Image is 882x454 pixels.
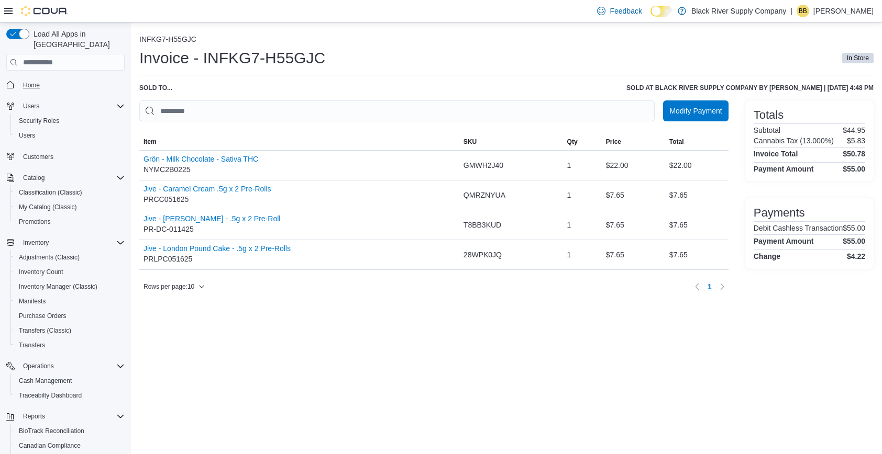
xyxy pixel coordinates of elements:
[19,253,80,262] span: Adjustments (Classic)
[665,244,729,265] div: $7.65
[19,172,125,184] span: Catalog
[19,117,59,125] span: Security Roles
[2,359,129,373] button: Operations
[19,360,58,372] button: Operations
[847,137,865,145] p: $5.83
[15,186,125,199] span: Classification (Classic)
[754,126,780,134] h6: Subtotal
[665,133,729,150] button: Total
[691,278,729,295] nav: Pagination for table: MemoryTable from EuiInMemoryTable
[15,324,75,337] a: Transfers (Classic)
[15,186,86,199] a: Classification (Classic)
[563,244,602,265] div: 1
[15,129,125,142] span: Users
[799,5,807,17] span: BB
[15,310,125,322] span: Purchase Orders
[19,100,125,112] span: Users
[15,215,125,228] span: Promotions
[10,113,129,128] button: Security Roles
[19,203,77,211] span: My Catalog (Classic)
[708,281,712,292] span: 1
[10,309,129,323] button: Purchase Orders
[15,374,125,387] span: Cash Management
[651,6,672,17] input: Dark Mode
[703,278,716,295] ul: Pagination for table: MemoryTable from EuiInMemoryTable
[703,278,716,295] button: Page 1 of 1
[21,6,68,16] img: Cova
[563,185,602,206] div: 1
[15,251,125,264] span: Adjustments (Classic)
[754,237,814,245] h4: Payment Amount
[23,174,45,182] span: Catalog
[464,159,503,172] span: GMWH2J40
[10,250,129,265] button: Adjustments (Classic)
[459,133,563,150] button: SKU
[139,133,459,150] button: Item
[139,280,209,293] button: Rows per page:10
[843,237,865,245] h4: $55.00
[19,297,46,305] span: Manifests
[754,137,834,145] h6: Cannabis Tax (13.000%)
[626,84,874,92] h6: Sold at Black River Supply Company by [PERSON_NAME] | [DATE] 4:48 PM
[602,244,665,265] div: $7.65
[2,99,129,113] button: Users
[23,362,54,370] span: Operations
[19,151,58,163] a: Customers
[19,441,81,450] span: Canadian Compliance
[144,244,291,265] div: PRLPC051625
[144,282,194,291] span: Rows per page : 10
[19,78,125,91] span: Home
[665,214,729,235] div: $7.65
[563,133,602,150] button: Qty
[716,280,729,293] button: Next page
[15,324,125,337] span: Transfers (Classic)
[2,171,129,185] button: Catalog
[691,280,703,293] button: Previous page
[19,377,72,385] span: Cash Management
[15,201,125,213] span: My Catalog (Classic)
[19,312,67,320] span: Purchase Orders
[19,410,49,423] button: Reports
[15,339,125,351] span: Transfers
[602,185,665,206] div: $7.65
[15,374,76,387] a: Cash Management
[10,214,129,229] button: Promotions
[847,252,865,260] h4: $4.22
[19,391,82,400] span: Traceabilty Dashboard
[10,424,129,438] button: BioTrack Reconciliation
[19,427,84,435] span: BioTrack Reconciliation
[10,128,129,143] button: Users
[15,280,102,293] a: Inventory Manager (Classic)
[15,295,50,308] a: Manifests
[144,185,271,206] div: PRCC051625
[19,150,125,163] span: Customers
[663,100,728,121] button: Modify Payment
[19,218,51,226] span: Promotions
[464,248,502,261] span: 28WPK0JQ
[19,282,97,291] span: Inventory Manager (Classic)
[15,115,63,127] a: Security Roles
[139,100,655,121] input: This is a search bar. As you type, the results lower in the page will automatically filter.
[144,214,280,223] button: Jive - [PERSON_NAME] - .5g x 2 Pre-Roll
[847,53,869,63] span: In Store
[19,268,63,276] span: Inventory Count
[15,439,125,452] span: Canadian Compliance
[23,412,45,421] span: Reports
[139,35,196,43] button: INFKG7-H55GJC
[15,389,86,402] a: Traceabilty Dashboard
[2,235,129,250] button: Inventory
[15,266,68,278] a: Inventory Count
[15,215,55,228] a: Promotions
[15,439,85,452] a: Canadian Compliance
[19,188,82,197] span: Classification (Classic)
[10,388,129,403] button: Traceabilty Dashboard
[464,219,501,231] span: T8BB3KUD
[19,341,45,349] span: Transfers
[843,224,865,232] p: $55.00
[144,185,271,193] button: Jive - Caramel Cream .5g x 2 Pre-Rolls
[144,244,291,253] button: Jive - London Pound Cake - .5g x 2 Pre-Rolls
[754,207,805,219] h3: Payments
[754,165,814,173] h4: Payment Amount
[15,425,89,437] a: BioTrack Reconciliation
